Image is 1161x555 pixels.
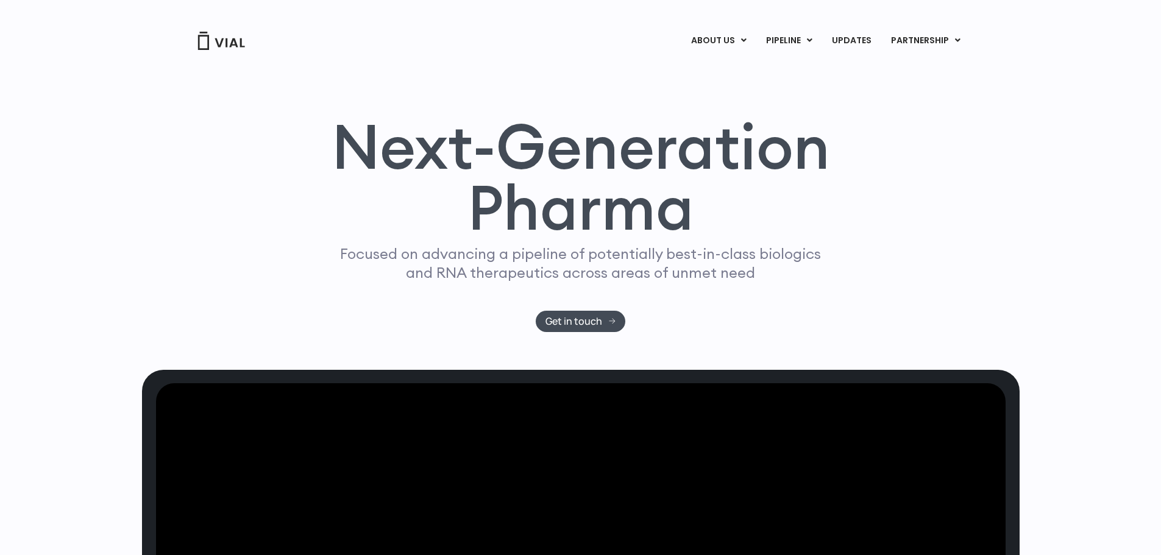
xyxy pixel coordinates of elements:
a: PIPELINEMenu Toggle [756,30,822,51]
img: Vial Logo [197,32,246,50]
p: Focused on advancing a pipeline of potentially best-in-class biologics and RNA therapeutics acros... [335,244,826,282]
a: Get in touch [536,311,625,332]
span: Get in touch [545,317,602,326]
a: PARTNERSHIPMenu Toggle [881,30,970,51]
a: ABOUT USMenu Toggle [681,30,756,51]
h1: Next-Generation Pharma [317,116,845,239]
a: UPDATES [822,30,881,51]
